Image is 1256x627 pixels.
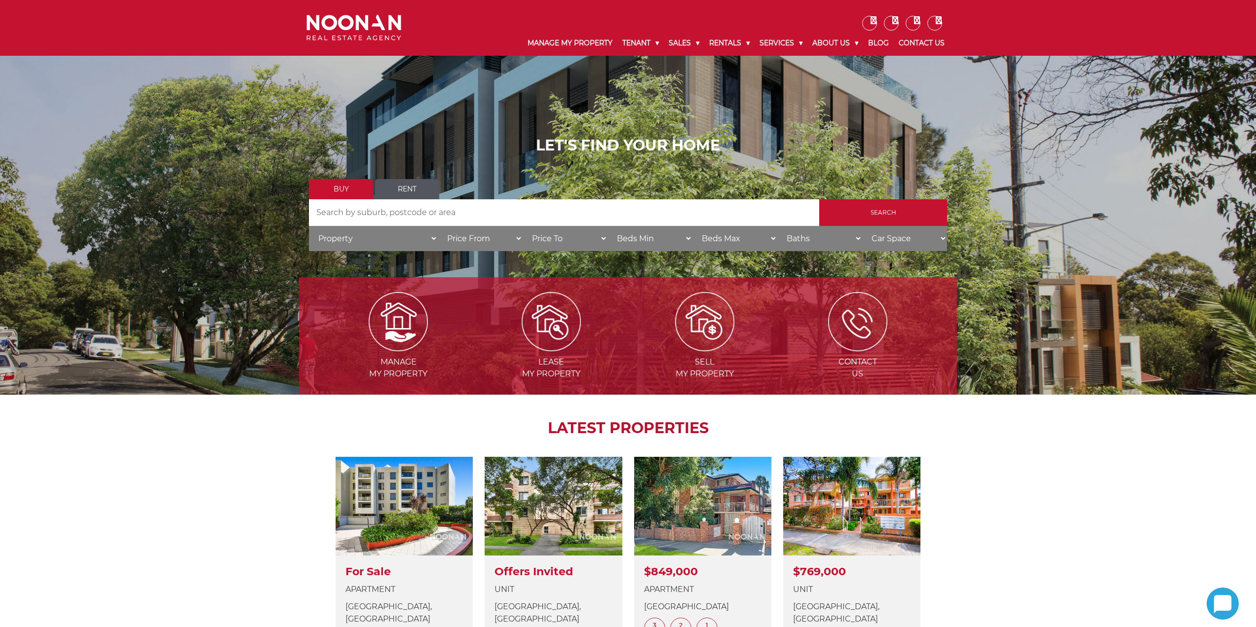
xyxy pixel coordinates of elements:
[828,292,887,351] img: ICONS
[704,31,755,56] a: Rentals
[309,199,819,226] input: Search by suburb, postcode or area
[629,316,780,378] a: Sell my property Sellmy Property
[375,179,439,199] a: Rent
[522,292,581,351] img: Lease my property
[819,199,947,226] input: Search
[894,31,950,56] a: Contact Us
[675,292,734,351] img: Sell my property
[476,356,627,380] span: Lease my Property
[324,419,932,437] h2: LATEST PROPERTIES
[755,31,807,56] a: Services
[309,137,947,154] h1: LET'S FIND YOUR HOME
[323,356,474,380] span: Manage my Property
[629,356,780,380] span: Sell my Property
[306,15,401,41] img: Noonan Real Estate Agency
[476,316,627,378] a: Lease my property Leasemy Property
[782,316,933,378] a: ICONS ContactUs
[664,31,704,56] a: Sales
[309,179,373,199] a: Buy
[782,356,933,380] span: Contact Us
[863,31,894,56] a: Blog
[323,316,474,378] a: Manage my Property Managemy Property
[369,292,428,351] img: Manage my Property
[807,31,863,56] a: About Us
[523,31,617,56] a: Manage My Property
[617,31,664,56] a: Tenant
